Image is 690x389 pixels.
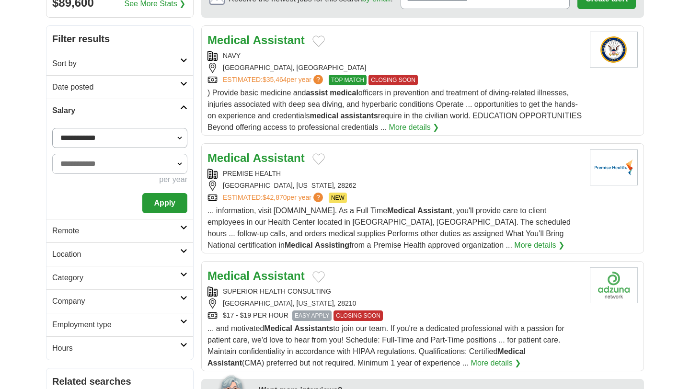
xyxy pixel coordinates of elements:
[52,272,180,284] h2: Category
[330,89,358,97] strong: medical
[207,286,582,297] div: SUPERIOR HEALTH CONSULTING
[46,242,193,266] a: Location
[590,149,638,185] img: Premise Health logo
[310,112,338,120] strong: medical
[46,26,193,52] h2: Filter results
[52,249,180,260] h2: Location
[207,181,582,191] div: [GEOGRAPHIC_DATA], [US_STATE], 28262
[471,357,521,369] a: More details ❯
[264,324,292,332] strong: Medical
[223,170,281,177] a: PREMISE HEALTH
[207,269,250,282] strong: Medical
[207,34,305,46] a: Medical Assistant
[497,347,526,355] strong: Medical
[46,99,193,122] a: Salary
[223,193,325,203] a: ESTIMATED:$42,870per year?
[207,34,250,46] strong: Medical
[52,319,180,331] h2: Employment type
[207,89,582,131] span: ) Provide basic medicine and officers in prevention and treatment of diving-related illnesses, in...
[207,298,582,309] div: [GEOGRAPHIC_DATA], [US_STATE], 28210
[46,52,193,75] a: Sort by
[46,266,193,289] a: Category
[312,35,325,47] button: Add to favorite jobs
[46,289,193,313] a: Company
[253,151,305,164] strong: Assistant
[223,75,325,85] a: ESTIMATED:$35,464per year?
[223,52,241,59] a: NAVY
[333,310,383,321] span: CLOSING SOON
[207,310,582,321] div: $17 - $19 PER HOUR
[514,240,564,251] a: More details ❯
[387,206,415,215] strong: Medical
[313,75,323,84] span: ?
[341,112,378,120] strong: assistants
[142,193,187,213] button: Apply
[417,206,452,215] strong: Assistant
[368,75,418,85] span: CLOSING SOON
[329,193,347,203] span: NEW
[263,76,287,83] span: $35,464
[207,151,305,164] a: Medical Assistant
[52,58,180,69] h2: Sort by
[52,296,180,307] h2: Company
[285,241,313,249] strong: Medical
[590,267,638,303] img: Company logo
[52,343,180,354] h2: Hours
[46,219,193,242] a: Remote
[253,34,305,46] strong: Assistant
[312,271,325,283] button: Add to favorite jobs
[306,89,327,97] strong: assist
[207,269,305,282] a: Medical Assistant
[46,336,193,360] a: Hours
[253,269,305,282] strong: Assistant
[329,75,367,85] span: TOP MATCH
[590,32,638,68] img: U.S. Navy logo
[263,194,287,201] span: $42,870
[52,105,180,116] h2: Salary
[313,193,323,202] span: ?
[52,225,180,237] h2: Remote
[315,241,349,249] strong: Assisting
[52,174,187,185] div: per year
[294,324,333,332] strong: Assistants
[292,310,332,321] span: EASY APPLY
[52,81,180,93] h2: Date posted
[389,122,439,133] a: More details ❯
[312,153,325,165] button: Add to favorite jobs
[207,206,571,249] span: ... information, visit [DOMAIN_NAME]. As a Full Time , you'll provide care to client employees in...
[46,313,193,336] a: Employment type
[207,151,250,164] strong: Medical
[207,359,242,367] strong: Assistant
[207,63,582,73] div: [GEOGRAPHIC_DATA], [GEOGRAPHIC_DATA]
[46,75,193,99] a: Date posted
[207,324,564,367] span: ... and motivated to join our team. If you're a dedicated professional with a passion for patient...
[52,374,187,389] h2: Related searches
